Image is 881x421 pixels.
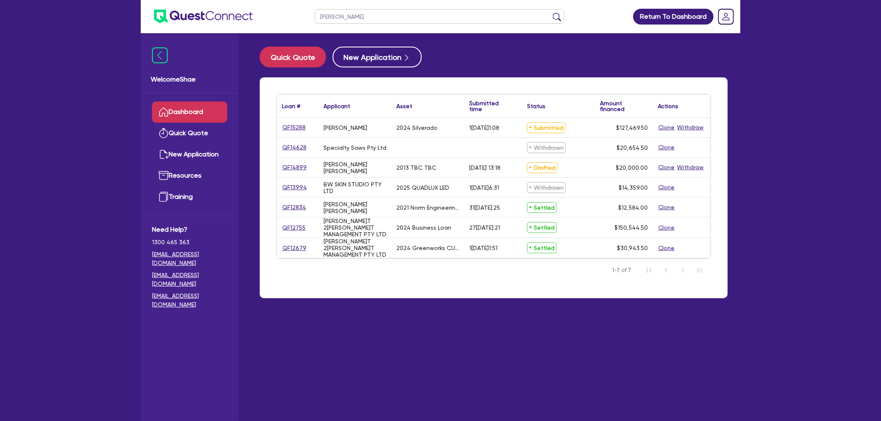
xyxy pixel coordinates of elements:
button: Clone [658,163,675,172]
a: QF12755 [282,223,306,233]
div: BW SKIN STUDIO PTY LTD [324,181,386,194]
div: Amount financed [600,100,648,112]
div: 2024 Business Loan [396,224,451,231]
span: Settled [527,243,557,253]
div: 2024 Greenworks CU 400 UTV Utility Vehicle [396,245,459,251]
img: quick-quote [159,128,169,138]
span: Settled [527,222,557,233]
input: Search by name, application ID or mobile number... [315,9,565,24]
button: Withdraw [677,163,704,172]
span: Submitted [527,122,565,133]
div: Submitted time [469,100,510,112]
span: $20,654.50 [617,144,648,151]
a: Resources [152,165,227,186]
div: [PERSON_NAME]T 2[PERSON_NAME]T MANAGEMENT PTY LTD [324,218,386,238]
span: $14,359.00 [619,184,648,191]
div: 31[DATE]:25 [469,204,500,211]
span: 1-7 of 7 [612,266,631,275]
a: QF14899 [282,163,307,172]
div: 27[DATE]:21 [469,224,500,231]
button: First Page [641,262,658,279]
a: [EMAIL_ADDRESS][DOMAIN_NAME] [152,292,227,309]
a: [EMAIL_ADDRESS][DOMAIN_NAME] [152,271,227,288]
img: training [159,192,169,202]
div: 2025 QUADLUX LED [396,184,449,191]
div: Actions [658,103,679,109]
div: 2021 Norm Engineering Four-way Auger Drive & 900x150 Trencher [396,204,459,211]
a: Quick Quote [260,47,333,67]
button: Last Page [691,262,708,279]
a: Quick Quote [152,123,227,144]
a: QF14628 [282,143,307,152]
span: Need Help? [152,225,227,235]
span: $127,469.50 [616,124,648,131]
div: Status [527,103,545,109]
span: Drafted [527,162,557,173]
a: Return To Dashboard [633,9,714,25]
button: New Application [333,47,422,67]
div: 2013 TBC TBC [396,164,436,171]
button: Next Page [674,262,691,279]
img: icon-menu-close [152,47,168,63]
a: QF13994 [282,183,307,192]
div: 1[DATE]6:31 [469,184,499,191]
button: Previous Page [658,262,674,279]
div: [DATE] 13:18 [469,164,500,171]
span: $150,544.50 [615,224,648,231]
div: 1[DATE]1:51 [469,245,498,251]
img: new-application [159,149,169,159]
span: Welcome Shae [151,74,229,84]
a: QF12679 [282,243,307,253]
button: Clone [658,243,675,253]
img: resources [159,171,169,181]
div: [PERSON_NAME] [324,124,367,131]
div: [PERSON_NAME][PERSON_NAME] [324,161,386,174]
div: 1[DATE]1:08 [469,124,499,131]
button: Clone [658,143,675,152]
div: 2024 Silverado [396,124,438,131]
span: $20,000.00 [616,164,648,171]
a: QF12834 [282,203,306,212]
button: Clone [658,183,675,192]
button: Quick Quote [260,47,326,67]
a: [EMAIL_ADDRESS][DOMAIN_NAME] [152,250,227,267]
span: Settled [527,202,557,213]
div: [PERSON_NAME]T 2[PERSON_NAME]T MANAGEMENT PTY LTD [324,238,386,258]
a: New Application [152,144,227,165]
a: Dropdown toggle [715,6,737,27]
img: quest-connect-logo-blue [154,10,253,23]
button: Clone [658,123,675,132]
span: $30,943.50 [617,245,648,251]
div: Applicant [324,103,350,109]
div: Loan # [282,103,300,109]
div: [PERSON_NAME][PERSON_NAME] [324,201,386,214]
a: Dashboard [152,102,227,123]
button: Clone [658,203,675,212]
span: Withdrawn [527,182,566,193]
span: 1300 465 363 [152,238,227,247]
div: Specialty Saws Pty Ltd [324,144,386,151]
a: Training [152,186,227,208]
span: $12,584.00 [618,204,648,211]
button: Clone [658,223,675,233]
button: Withdraw [677,123,704,132]
div: Asset [396,103,412,109]
span: Withdrawn [527,142,566,153]
a: QF15288 [282,123,306,132]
